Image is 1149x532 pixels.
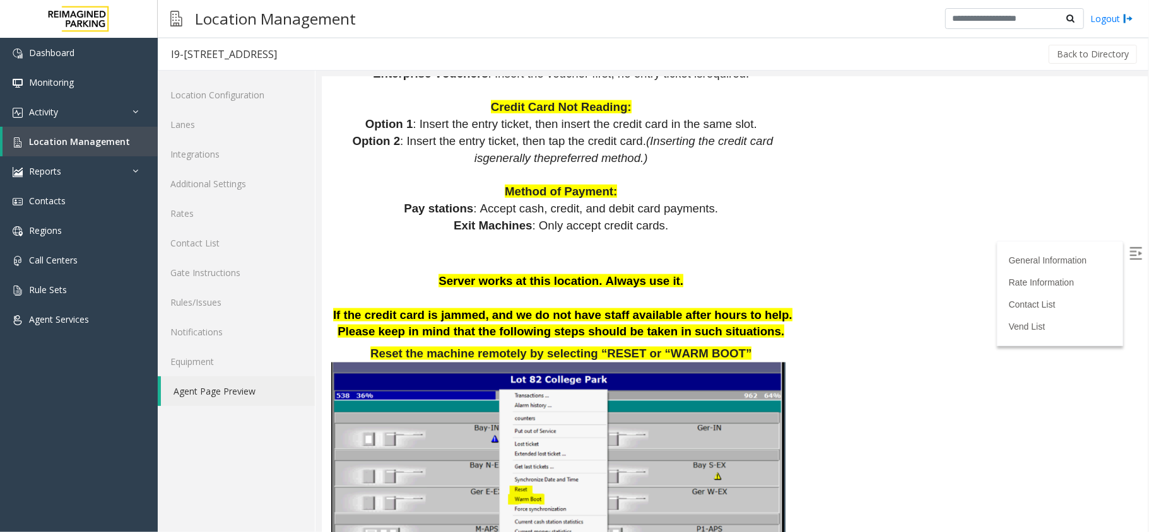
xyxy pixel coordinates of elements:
span: Location Management [29,136,130,147]
a: General Information [687,178,765,188]
a: Lanes [158,110,315,139]
a: Equipment [158,347,315,376]
h3: Location Management [189,3,362,34]
span: preferred method.) [228,74,326,88]
img: logout [1123,12,1133,25]
img: 'icon' [13,226,23,236]
img: 'icon' [13,49,23,59]
img: 'icon' [13,256,23,266]
a: Rates [158,199,315,228]
div: I9-[STREET_ADDRESS] [171,46,277,62]
a: Logout [1090,12,1133,25]
span: Rule Sets [29,284,67,296]
img: 6a5207beee5048beaeece4d904780550.jpg [9,286,464,492]
a: Additional Settings [158,169,315,199]
img: Open/Close Sidebar Menu [808,170,820,183]
img: 'icon' [13,197,23,207]
img: 'icon' [13,78,23,88]
a: Contact List [158,228,315,258]
img: 'icon' [13,167,23,177]
span: Monitoring [29,76,74,88]
span: generally the [161,74,228,88]
a: Rate Information [687,200,753,211]
a: Notifications [158,317,315,347]
a: Agent Page Preview [161,376,315,406]
img: pageIcon [170,3,182,34]
span: Agent Services [29,313,89,325]
span: Exit Machines [132,142,210,155]
span: Call Centers [29,254,78,266]
span: : Only accept credit cards. [211,142,347,155]
span: : Insert the entry ticket, then insert the credit card in the same slot. [91,40,435,54]
span: Server works at this location. Always use it. [117,197,362,211]
a: Vend List [687,245,724,255]
a: Integrations [158,139,315,169]
button: Back to Directory [1049,45,1137,64]
img: 'icon' [13,315,23,325]
span: Regions [29,224,62,236]
img: 'icon' [13,108,23,118]
a: Location Management [3,127,158,156]
span: Reports [29,165,61,177]
img: 'icon' [13,286,23,296]
img: 'icon' [13,137,23,147]
span: Pay stations [82,125,151,138]
span: Credit Card Not Reading: [169,23,310,37]
span: Option 1 [44,40,91,54]
span: Reset the machine remotely by selecting “RESET or “WARM BOOT” [49,270,430,283]
a: Location Configuration [158,80,315,110]
span: If the credit card is jammed, and we do not have staff available after hours to help. Please keep... [11,231,471,262]
span: (Inserting the credit card is [153,57,451,88]
span: : Accept cash, credit, and debit card payments. [151,125,396,138]
a: Contact List [687,223,734,233]
span: : Insert the entry ticket, then tap the credit card. [78,57,324,71]
span: Option 2 [30,57,78,71]
span: Dashboard [29,47,74,59]
span: Method of Payment: [183,108,295,121]
a: Rules/Issues [158,287,315,317]
span: Contacts [29,195,66,207]
a: Gate Instructions [158,258,315,287]
span: Activity [29,106,58,118]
